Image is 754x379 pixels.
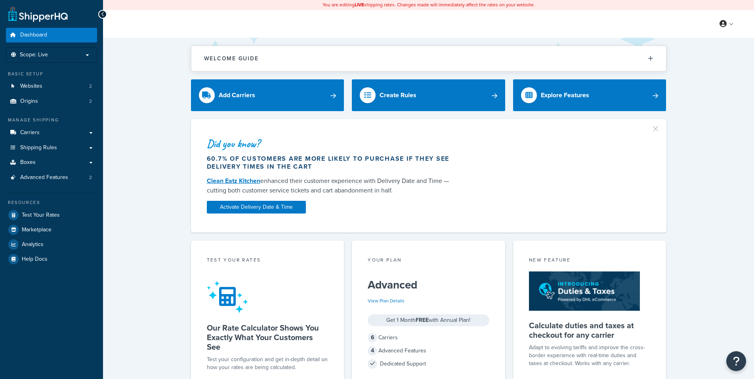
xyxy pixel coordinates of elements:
li: Origins [6,94,97,109]
span: Marketplace [22,227,52,233]
button: Welcome Guide [191,46,666,71]
span: Scope: Live [20,52,48,58]
div: Carriers [368,332,489,343]
span: Websites [20,83,42,90]
div: Test your configuration and get in-depth detail on how your rates are being calculated. [207,356,328,371]
b: LIVE [355,1,364,8]
a: Analytics [6,237,97,252]
a: Marketplace [6,223,97,237]
div: Add Carriers [219,90,255,101]
a: Carriers [6,125,97,140]
span: 2 [89,174,92,181]
span: Carriers [20,129,40,136]
a: Advanced Features2 [6,170,97,185]
a: Clean Eatz Kitchen [207,176,260,185]
a: Help Docs [6,252,97,266]
div: Create Rules [380,90,416,101]
a: Origins2 [6,94,97,109]
button: Open Resource Center [726,351,746,371]
span: Test Your Rates [22,212,60,219]
a: Test Your Rates [6,208,97,222]
div: Manage Shipping [6,117,97,123]
div: New Feature [529,256,651,265]
a: Add Carriers [191,79,344,111]
span: 2 [89,83,92,90]
span: Analytics [22,241,44,248]
div: Explore Features [541,90,589,101]
a: Websites2 [6,79,97,94]
span: 2 [89,98,92,105]
p: Adapt to evolving tariffs and improve the cross-border experience with real-time duties and taxes... [529,344,651,367]
span: Help Docs [22,256,48,263]
a: Activate Delivery Date & Time [207,201,306,214]
span: Boxes [20,159,36,166]
div: enhanced their customer experience with Delivery Date and Time — cutting both customer service ti... [207,176,457,195]
div: Test your rates [207,256,328,265]
span: Advanced Features [20,174,68,181]
strong: FREE [416,316,429,324]
span: 6 [368,333,377,342]
h5: Advanced [368,279,489,291]
a: Boxes [6,155,97,170]
div: Get 1 Month with Annual Plan! [368,314,489,326]
h5: Our Rate Calculator Shows You Exactly What Your Customers See [207,323,328,352]
span: Origins [20,98,38,105]
a: Dashboard [6,28,97,42]
div: Basic Setup [6,71,97,77]
div: 60.7% of customers are more likely to purchase if they see delivery times in the cart [207,155,457,171]
span: Dashboard [20,32,47,38]
span: Shipping Rules [20,144,57,151]
div: Dedicated Support [368,358,489,369]
h2: Welcome Guide [204,56,259,62]
span: 4 [368,346,377,356]
a: Shipping Rules [6,140,97,155]
a: View Plan Details [368,297,405,304]
div: Resources [6,199,97,206]
div: Did you know? [207,138,457,149]
h5: Calculate duties and taxes at checkout for any carrier [529,321,651,340]
li: Advanced Features [6,170,97,185]
a: Create Rules [352,79,505,111]
a: Explore Features [513,79,666,111]
div: Your Plan [368,256,489,265]
li: Websites [6,79,97,94]
div: Advanced Features [368,345,489,356]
